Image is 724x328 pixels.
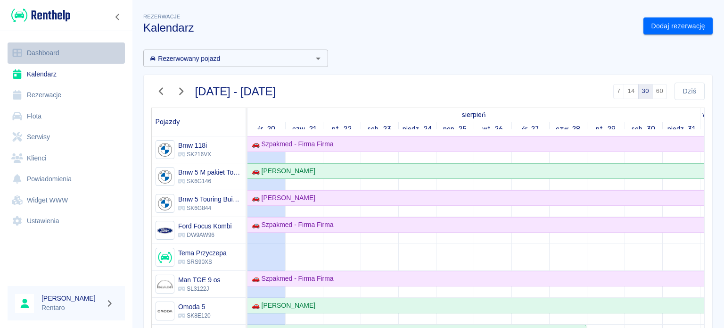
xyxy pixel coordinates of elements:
[178,258,227,266] p: SRS90XS
[146,52,310,64] input: Wyszukaj i wybierz pojazdy...
[248,193,315,203] div: 🚗 [PERSON_NAME]
[178,168,242,177] h6: Bmw 5 M pakiet Touring
[460,108,488,122] a: 20 sierpnia 2025
[248,220,334,230] div: 🚗 Szpakmed - Firma Firma
[157,303,173,319] img: Image
[178,248,227,258] h6: Tema Przyczepa
[675,83,705,100] button: Dziś
[178,311,211,320] p: SK8E120
[178,285,220,293] p: SL3122J
[178,231,232,239] p: DW9AW96
[593,122,618,136] a: 29 sierpnia 2025
[248,301,315,311] div: 🚗 [PERSON_NAME]
[178,275,220,285] h6: Man TGE 9 os
[613,84,625,99] button: 7 dni
[178,177,242,185] p: SK6G146
[143,21,636,34] h3: Kalendarz
[652,84,667,99] button: 60 dni
[157,169,173,185] img: Image
[8,42,125,64] a: Dashboard
[365,122,394,136] a: 23 sierpnia 2025
[143,14,180,19] span: Rezerwacje
[8,126,125,148] a: Serwisy
[8,106,125,127] a: Flota
[643,17,713,35] a: Dodaj rezerwację
[41,294,102,303] h6: [PERSON_NAME]
[11,8,70,23] img: Renthelp logo
[41,303,102,313] p: Rentaro
[157,196,173,211] img: Image
[178,302,211,311] h6: Omoda 5
[553,122,583,136] a: 28 sierpnia 2025
[195,85,276,98] h3: [DATE] - [DATE]
[312,52,325,65] button: Otwórz
[8,190,125,211] a: Widget WWW
[157,277,173,292] img: Image
[400,122,434,136] a: 24 sierpnia 2025
[157,223,173,238] img: Image
[8,84,125,106] a: Rezerwacje
[665,122,698,136] a: 31 sierpnia 2025
[255,122,278,136] a: 20 sierpnia 2025
[290,122,318,136] a: 21 sierpnia 2025
[8,210,125,232] a: Ustawienia
[629,122,658,136] a: 30 sierpnia 2025
[8,148,125,169] a: Klienci
[638,84,653,99] button: 30 dni
[8,168,125,190] a: Powiadomienia
[178,204,242,212] p: SK6G844
[157,250,173,265] img: Image
[480,122,506,136] a: 26 sierpnia 2025
[178,141,211,150] h6: Bmw 118i
[329,122,354,136] a: 22 sierpnia 2025
[519,122,542,136] a: 27 sierpnia 2025
[441,122,469,136] a: 25 sierpnia 2025
[157,142,173,158] img: Image
[248,274,334,284] div: 🚗 Szpakmed - Firma Firma
[248,139,334,149] div: 🚗 Szpakmed - Firma Firma
[111,11,125,23] button: Zwiń nawigację
[8,8,70,23] a: Renthelp logo
[624,84,638,99] button: 14 dni
[178,150,211,159] p: SK216VX
[156,118,180,126] span: Pojazdy
[8,64,125,85] a: Kalendarz
[248,166,315,176] div: 🚗 [PERSON_NAME]
[178,221,232,231] h6: Ford Focus Kombi
[178,194,242,204] h6: Bmw 5 Touring Buissnes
